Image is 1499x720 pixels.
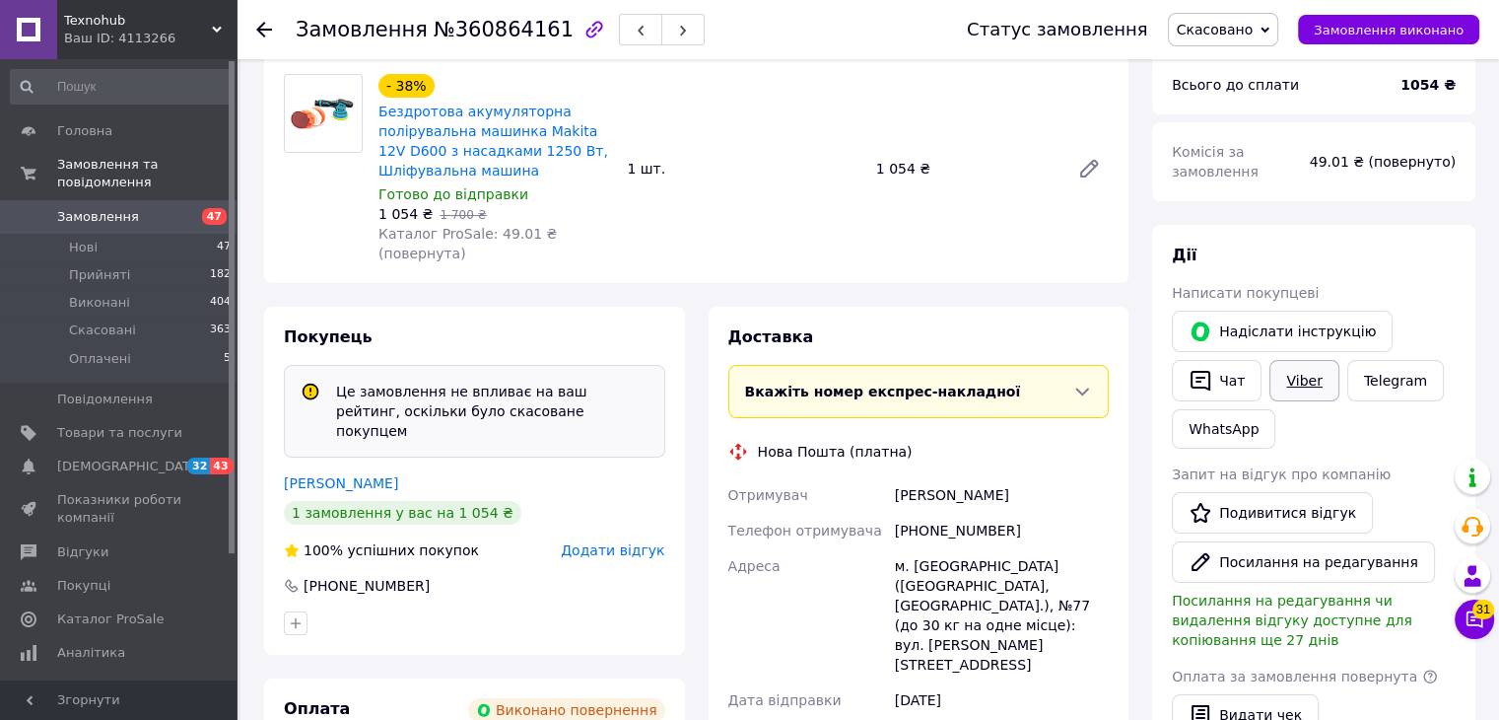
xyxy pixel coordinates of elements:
span: Замовлення [296,18,428,41]
span: Покупці [57,577,110,595]
span: Скасовано [1177,22,1254,37]
span: Адреса [728,558,781,574]
button: Надіслати інструкцію [1172,311,1393,352]
span: Головна [57,122,112,140]
span: Прийняті [69,266,130,284]
b: 1054 ₴ [1400,77,1456,93]
a: [PERSON_NAME] [284,475,398,491]
span: Повідомлення [57,391,153,408]
span: [DEMOGRAPHIC_DATA] [57,458,203,475]
div: Нова Пошта (платна) [753,442,918,462]
span: Вкажіть номер експрес-накладної [745,384,1021,399]
div: - 38% [378,74,435,98]
div: [PHONE_NUMBER] [302,576,432,596]
span: Отримувач [728,487,808,503]
span: Дата відправки [728,692,842,708]
span: №360864161 [434,18,574,41]
img: Бездротова акумуляторна полірувальна машинка Makita 12V D600 з насадками 1250 Вт, Шліфувальна машина [285,83,362,144]
span: 32 [187,458,210,474]
span: Телефон отримувача [728,523,882,539]
span: Каталог ProSale [57,611,164,628]
span: Texnohub [64,12,212,30]
span: 43 [210,458,233,474]
span: Посилання на редагування чи видалення відгуку доступне для копіювання ще 27 днів [1172,593,1412,648]
div: [PHONE_NUMBER] [891,513,1113,548]
a: Viber [1269,360,1338,401]
span: Всього до сплати [1172,77,1299,93]
span: Аналітика [57,644,125,662]
span: Показники роботи компанії [57,491,182,527]
div: [PERSON_NAME] [891,477,1113,513]
span: 47 [217,239,231,256]
span: Оплачені [69,350,131,368]
span: Товари та послуги [57,424,182,442]
span: Відгуки [57,543,108,561]
a: Подивитися відгук [1172,492,1373,534]
span: Оплата за замовлення повернута [1172,669,1417,684]
span: 5 [224,350,231,368]
span: Покупець [284,327,373,346]
span: 1 700 ₴ [440,208,486,222]
a: Редагувати [1069,149,1109,188]
span: 182 [210,266,231,284]
button: Чат [1172,360,1261,401]
div: Статус замовлення [967,20,1148,39]
button: Посилання на редагування [1172,541,1435,583]
span: Виконані [69,294,130,312]
span: Готово до відправки [378,186,528,202]
span: 47 [202,208,227,225]
span: Комісія за замовлення [1172,144,1259,180]
span: Замовлення та повідомлення [57,156,237,191]
button: Чат з покупцем31 [1455,600,1494,639]
span: Замовлення виконано [1314,23,1464,37]
span: Скасовані [69,322,136,339]
div: Повернутися назад [256,20,272,39]
input: Пошук [10,69,233,105]
div: 1 054 ₴ [868,155,1061,182]
span: 31 [1472,596,1494,615]
a: Бездротова акумуляторна полірувальна машинка Makita 12V D600 з насадками 1250 Вт, Шліфувальна машина [378,104,608,179]
div: Це замовлення не впливає на ваш рейтинг, оскільки було скасоване покупцем [328,382,656,441]
div: Ваш ID: 4113266 [64,30,237,47]
span: Додати відгук [561,542,664,558]
span: Нові [69,239,98,256]
a: WhatsApp [1172,409,1275,449]
div: успішних покупок [284,540,479,560]
span: Дії [1172,246,1196,264]
span: Замовлення [57,208,139,226]
div: 1 замовлення у вас на 1 054 ₴ [284,501,521,525]
span: 404 [210,294,231,312]
span: Запит на відгук про компанію [1172,467,1391,482]
button: Замовлення виконано [1298,15,1479,44]
div: [DATE] [891,683,1113,718]
span: Оплата [284,699,350,718]
div: 1 шт. [619,155,867,182]
span: 363 [210,322,231,339]
span: Управління сайтом [57,678,182,713]
span: 1 054 ₴ [378,206,433,222]
div: м. [GEOGRAPHIC_DATA] ([GEOGRAPHIC_DATA], [GEOGRAPHIC_DATA].), №77 (до 30 кг на одне місце): вул. ... [891,548,1113,683]
span: Каталог ProSale: 49.01 ₴ (повернута) [378,226,557,261]
span: Доставка [728,327,814,346]
a: Telegram [1347,360,1444,401]
span: Написати покупцеві [1172,285,1319,301]
span: 49.01 ₴ (повернуто) [1310,154,1456,170]
span: 100% [304,542,343,558]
